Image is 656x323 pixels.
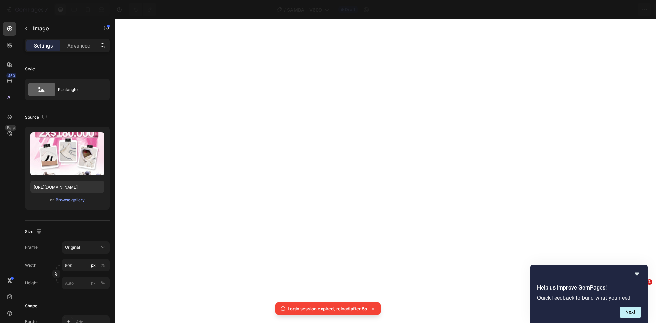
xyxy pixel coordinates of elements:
[34,42,53,49] p: Settings
[517,3,583,16] button: 1 product assigned
[284,6,286,13] span: /
[55,197,85,203] button: Browse gallery
[62,259,110,271] input: px%
[91,262,96,268] div: px
[25,280,38,286] label: Height
[62,277,110,289] input: px%
[633,270,641,278] button: Hide survey
[65,244,80,251] span: Original
[101,262,105,268] div: %
[129,3,156,16] div: Undo/Redo
[537,284,641,292] h2: Help us improve GemPages!
[537,295,641,301] p: Quick feedback to build what you need.
[25,227,43,237] div: Size
[611,3,639,16] button: Publish
[287,6,322,13] span: SAMBA - V609
[647,279,652,285] span: 1
[30,132,104,175] img: preview-image
[62,241,110,254] button: Original
[101,280,105,286] div: %
[45,5,48,14] p: 7
[99,261,107,269] button: px
[50,196,54,204] span: or
[25,262,36,268] label: Width
[115,19,656,323] iframe: Design area
[620,307,641,318] button: Next question
[25,66,35,72] div: Style
[5,125,16,131] div: Beta
[6,73,16,78] div: 450
[91,280,96,286] div: px
[25,303,37,309] div: Shape
[33,24,91,32] p: Image
[3,3,51,16] button: 7
[56,197,85,203] div: Browse gallery
[99,279,107,287] button: px
[537,270,641,318] div: Help us improve GemPages!
[591,7,602,13] span: Save
[345,6,355,13] span: Draft
[25,113,49,122] div: Source
[30,181,104,193] input: https://example.com/image.jpg
[25,244,38,251] label: Frame
[89,279,97,287] button: %
[616,6,633,13] div: Publish
[58,82,100,97] div: Rectangle
[67,42,91,49] p: Advanced
[523,6,567,13] span: 1 product assigned
[288,305,367,312] p: Login session expired, reload after 5s
[585,3,608,16] button: Save
[89,261,97,269] button: %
